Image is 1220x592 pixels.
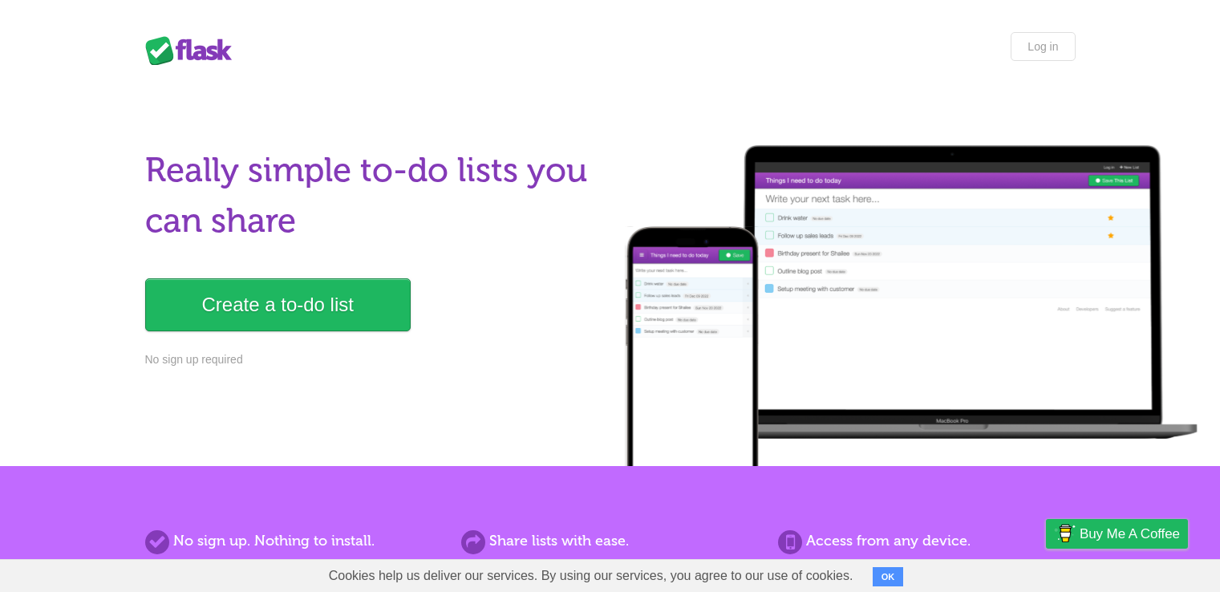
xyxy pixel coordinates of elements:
h1: Really simple to-do lists you can share [145,145,601,246]
h2: Access from any device. [778,530,1075,552]
h2: Share lists with ease. [461,530,758,552]
button: OK [873,567,904,586]
img: Buy me a coffee [1054,520,1076,547]
a: Log in [1011,32,1075,61]
span: Cookies help us deliver our services. By using our services, you agree to our use of cookies. [313,560,869,592]
div: Flask Lists [145,36,241,65]
a: Create a to-do list [145,278,411,331]
a: Buy me a coffee [1046,519,1188,549]
p: No sign up required [145,351,601,368]
span: Buy me a coffee [1080,520,1180,548]
h2: No sign up. Nothing to install. [145,530,442,552]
